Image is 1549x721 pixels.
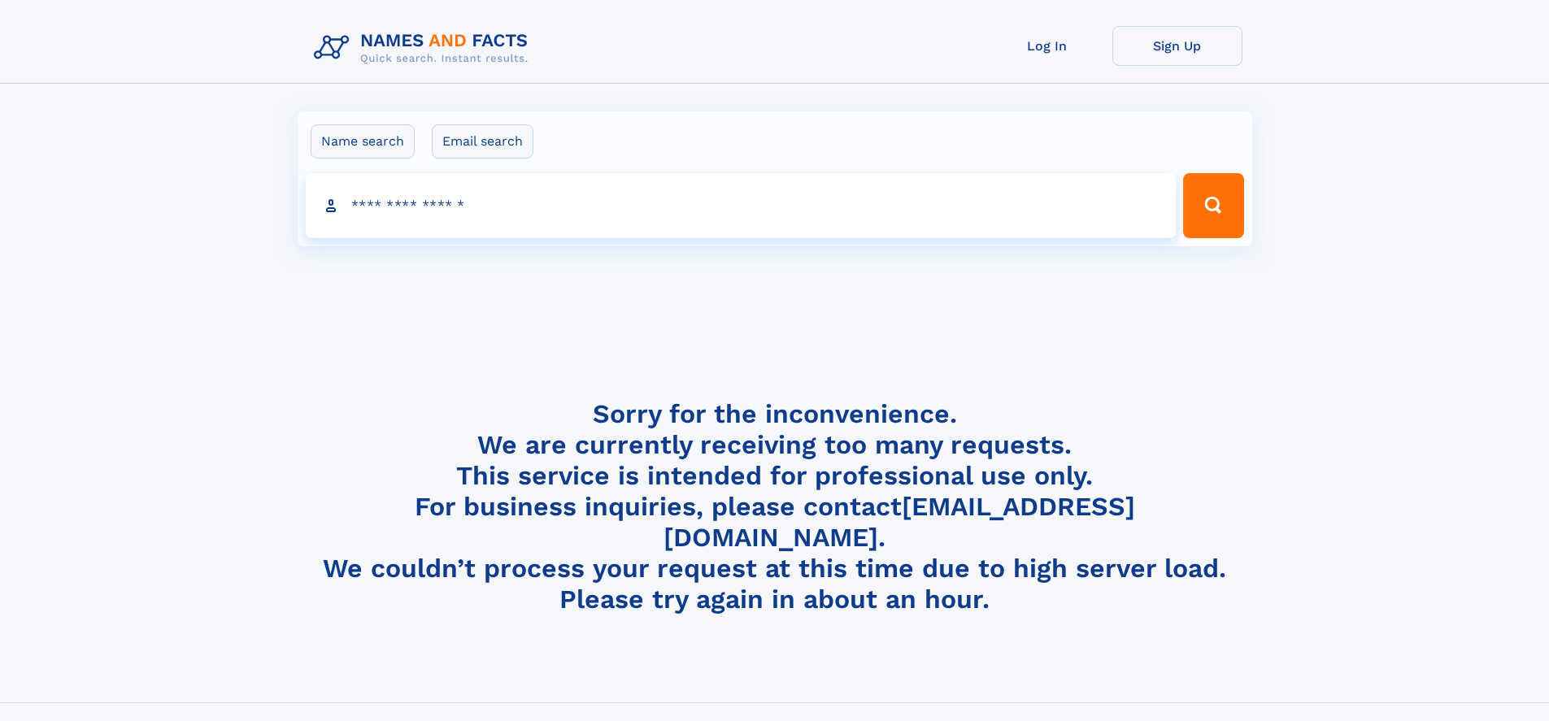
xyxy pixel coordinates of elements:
[307,398,1242,615] h4: Sorry for the inconvenience. We are currently receiving too many requests. This service is intend...
[311,124,415,159] label: Name search
[664,491,1135,553] a: [EMAIL_ADDRESS][DOMAIN_NAME]
[982,26,1112,66] a: Log In
[1183,173,1243,238] button: Search Button
[307,26,542,70] img: Logo Names and Facts
[1112,26,1242,66] a: Sign Up
[432,124,533,159] label: Email search
[306,173,1177,238] input: search input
